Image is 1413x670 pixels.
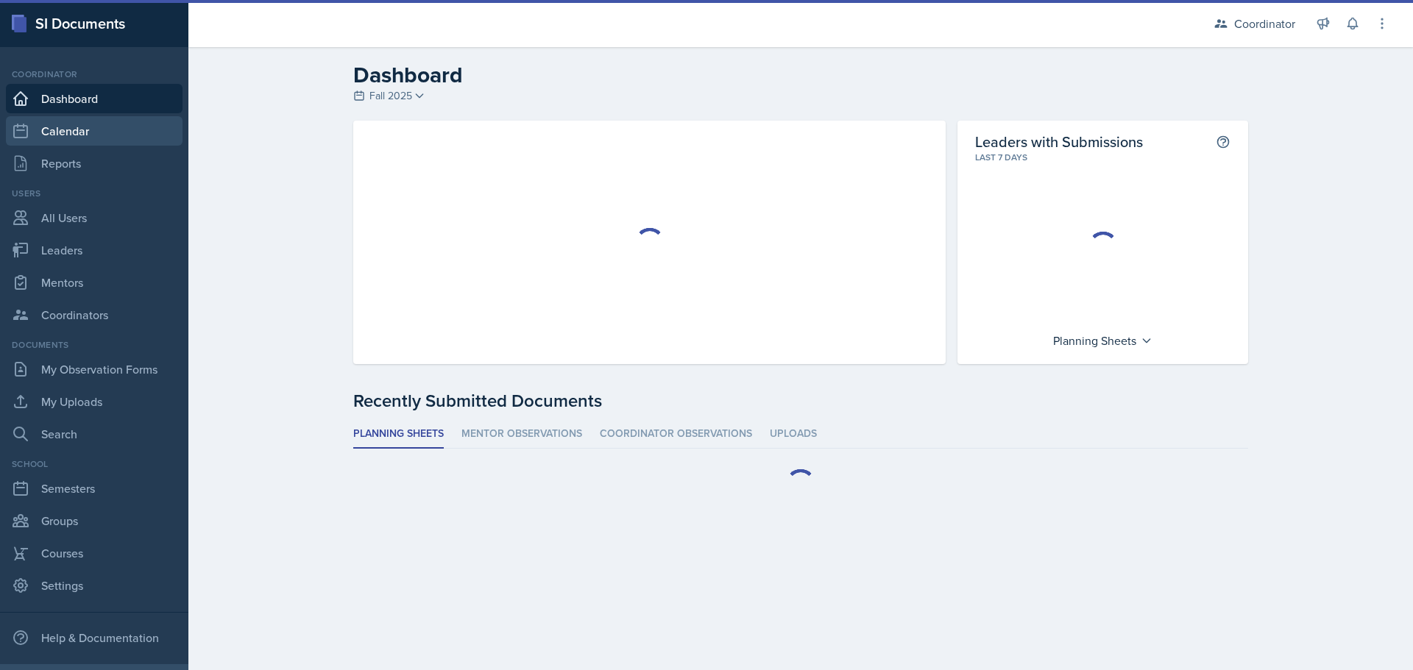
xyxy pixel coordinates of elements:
a: Settings [6,571,183,600]
div: Planning Sheets [1046,329,1160,352]
a: All Users [6,203,183,232]
a: Mentors [6,268,183,297]
li: Mentor Observations [461,420,582,449]
a: My Observation Forms [6,354,183,384]
a: Leaders [6,235,183,265]
a: Courses [6,538,183,568]
h2: Dashboard [353,62,1248,88]
div: School [6,457,183,471]
div: Help & Documentation [6,623,183,652]
a: Dashboard [6,84,183,113]
div: Coordinator [1234,15,1295,32]
li: Uploads [770,420,817,449]
a: Search [6,419,183,449]
a: Calendar [6,116,183,146]
span: Fall 2025 [369,88,412,104]
a: My Uploads [6,387,183,416]
a: Semesters [6,474,183,503]
div: Last 7 days [975,151,1230,164]
div: Documents [6,338,183,352]
div: Recently Submitted Documents [353,388,1248,414]
li: Planning Sheets [353,420,444,449]
a: Coordinators [6,300,183,329]
a: Groups [6,506,183,535]
div: Users [6,187,183,200]
h2: Leaders with Submissions [975,132,1143,151]
a: Reports [6,149,183,178]
div: Coordinator [6,68,183,81]
li: Coordinator Observations [600,420,752,449]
